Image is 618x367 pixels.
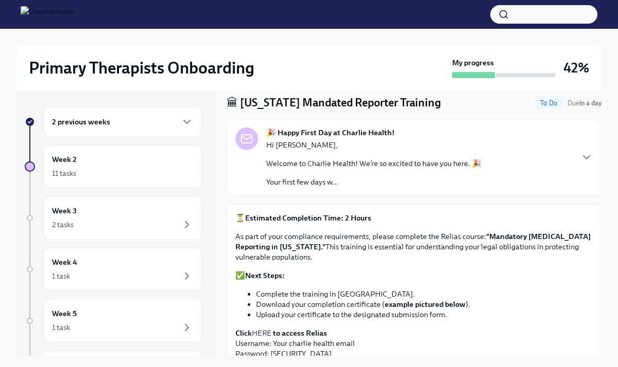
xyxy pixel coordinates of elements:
h6: Week 3 [52,205,77,216]
h2: Primary Therapists Onboarding [29,58,254,78]
h3: 42% [563,59,589,77]
strong: My progress [452,58,494,68]
h6: 2 previous weeks [52,116,110,127]
li: Upload your certificate to the designated submission form. [256,309,593,320]
div: 11 tasks [52,168,76,178]
h4: 🏛 [US_STATE] Mandated Reporter Training [227,95,441,111]
p: Username: Your charlie health email Password: [SECURITY_DATA] [235,328,593,359]
a: HERE [252,328,271,338]
a: Week 211 tasks [25,145,202,188]
h6: Week 4 [52,256,77,268]
p: Welcome to Charlie Health! We’re so excited to have you here. 🎉 [266,158,482,169]
p: Hi [PERSON_NAME], [266,140,482,150]
strong: Next Steps: [245,271,285,280]
strong: to access Relias [273,328,327,338]
h6: Week 2 [52,154,77,165]
div: 2 tasks [52,219,74,230]
a: Week 41 task [25,248,202,291]
strong: Estimated Completion Time: 2 Hours [245,213,371,223]
h6: Week 5 [52,308,77,319]
p: As part of your compliance requirements, please complete the Relias course: This training is esse... [235,231,593,262]
span: Due [568,99,602,107]
img: CharlieHealth [21,6,75,23]
strong: 🎉 Happy First Day at Charlie Health! [266,127,394,138]
span: August 15th, 2025 10:00 [568,98,602,108]
a: Week 51 task [25,299,202,342]
span: To Do [534,99,563,107]
strong: Click [235,328,252,338]
strong: in a day [579,99,602,107]
p: ✅ [235,270,593,281]
a: Week 32 tasks [25,196,202,240]
div: 2 previous weeks [43,107,202,137]
strong: example pictured below [385,300,466,309]
p: Your first few days w... [266,177,482,187]
li: Download your completion certificate ( ). [256,299,593,309]
li: Complete the training in [GEOGRAPHIC_DATA]. [256,289,593,299]
p: ⏳ [235,213,593,223]
div: 1 task [52,271,70,281]
div: 1 task [52,322,70,333]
